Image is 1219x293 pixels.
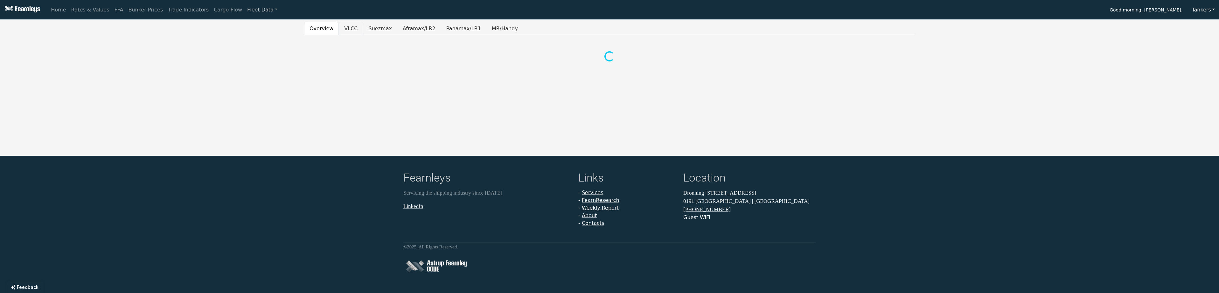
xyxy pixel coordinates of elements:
button: Aframax/LR2 [397,22,441,35]
a: [PHONE_NUMBER] [683,206,731,212]
a: FFA [112,4,126,16]
a: Fleet Data [245,4,280,16]
li: - [578,197,676,204]
li: - [578,219,676,227]
a: Home [48,4,68,16]
img: Fearnleys Logo [3,6,40,14]
button: MR/Handy [486,22,523,35]
li: - [578,204,676,212]
p: Servicing the shipping industry since [DATE] [403,189,571,197]
a: Cargo Flow [211,4,245,16]
button: Panamax/LR1 [441,22,486,35]
a: Weekly Report [582,205,619,211]
h4: Links [578,171,676,186]
button: Tankers [1188,4,1219,16]
span: Good morning, [PERSON_NAME]. [1110,5,1182,16]
a: About [582,212,597,218]
button: VLCC [339,22,363,35]
p: 0191 [GEOGRAPHIC_DATA] | [GEOGRAPHIC_DATA] [683,197,816,205]
h4: Location [683,171,816,186]
button: Suezmax [363,22,397,35]
button: Overview [304,22,339,35]
button: Guest WiFi [683,214,710,221]
p: Dronning [STREET_ADDRESS] [683,189,816,197]
h4: Fearnleys [403,171,571,186]
a: Contacts [582,220,604,226]
small: © 2025 . All Rights Reserved. [403,244,458,249]
a: Bunker Prices [126,4,165,16]
a: FearnResearch [582,197,619,203]
a: Rates & Values [69,4,112,16]
li: - [578,189,676,197]
a: Services [582,189,603,196]
a: LinkedIn [403,203,423,209]
a: Trade Indicators [165,4,211,16]
li: - [578,212,676,219]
